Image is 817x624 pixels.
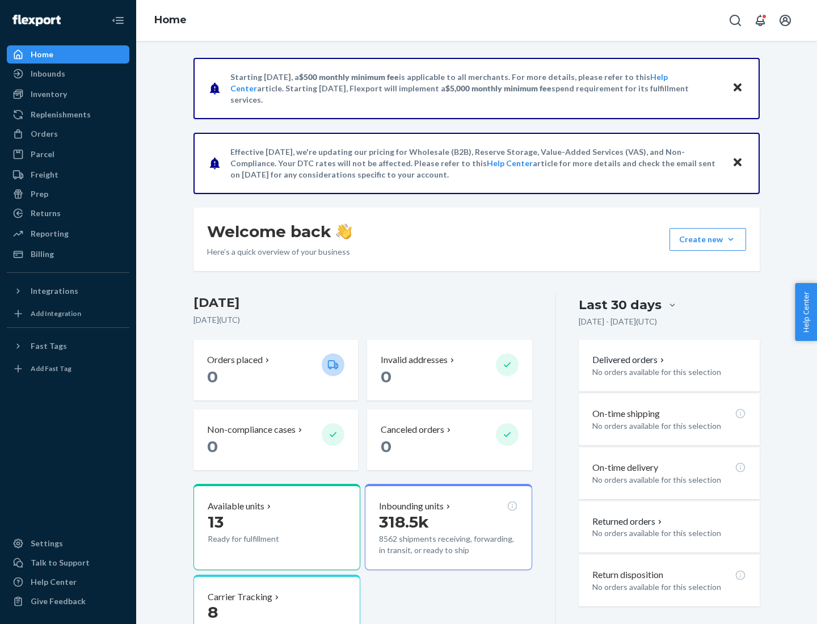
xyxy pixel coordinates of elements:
[193,294,532,312] h3: [DATE]
[7,245,129,263] a: Billing
[207,437,218,456] span: 0
[367,340,532,400] button: Invalid addresses 0
[208,500,264,513] p: Available units
[592,353,667,366] button: Delivered orders
[592,515,664,528] button: Returned orders
[31,538,63,549] div: Settings
[365,484,532,570] button: Inbounding units318.5k8562 shipments receiving, forwarding, in transit, or ready to ship
[445,83,551,93] span: $5,000 monthly minimum fee
[724,9,747,32] button: Open Search Box
[592,366,746,378] p: No orders available for this selection
[7,65,129,83] a: Inbounds
[592,461,658,474] p: On-time delivery
[7,125,129,143] a: Orders
[7,204,129,222] a: Returns
[31,557,90,568] div: Talk to Support
[381,423,444,436] p: Canceled orders
[31,228,69,239] div: Reporting
[31,149,54,160] div: Parcel
[31,576,77,588] div: Help Center
[7,573,129,591] a: Help Center
[207,367,218,386] span: 0
[669,228,746,251] button: Create new
[7,106,129,124] a: Replenishments
[592,420,746,432] p: No orders available for this selection
[730,80,745,96] button: Close
[381,437,391,456] span: 0
[208,533,313,545] p: Ready for fulfillment
[381,353,448,366] p: Invalid addresses
[31,208,61,219] div: Returns
[31,309,81,318] div: Add Integration
[31,596,86,607] div: Give Feedback
[7,592,129,610] button: Give Feedback
[145,4,196,37] ol: breadcrumbs
[379,533,517,556] p: 8562 shipments receiving, forwarding, in transit, or ready to ship
[7,282,129,300] button: Integrations
[592,407,660,420] p: On-time shipping
[487,158,533,168] a: Help Center
[208,512,224,532] span: 13
[7,554,129,572] a: Talk to Support
[749,9,772,32] button: Open notifications
[208,602,218,622] span: 8
[7,360,129,378] a: Add Fast Tag
[592,568,663,581] p: Return disposition
[31,49,53,60] div: Home
[208,591,272,604] p: Carrier Tracking
[367,410,532,470] button: Canceled orders 0
[31,248,54,260] div: Billing
[31,88,67,100] div: Inventory
[207,246,352,258] p: Here’s a quick overview of your business
[381,367,391,386] span: 0
[230,146,721,180] p: Effective [DATE], we're updating our pricing for Wholesale (B2B), Reserve Storage, Value-Added Se...
[592,474,746,486] p: No orders available for this selection
[730,155,745,171] button: Close
[31,68,65,79] div: Inbounds
[7,185,129,203] a: Prep
[193,340,358,400] button: Orders placed 0
[31,109,91,120] div: Replenishments
[154,14,187,26] a: Home
[207,221,352,242] h1: Welcome back
[592,528,746,539] p: No orders available for this selection
[592,581,746,593] p: No orders available for this selection
[31,169,58,180] div: Freight
[207,423,296,436] p: Non-compliance cases
[7,337,129,355] button: Fast Tags
[31,340,67,352] div: Fast Tags
[336,224,352,239] img: hand-wave emoji
[7,166,129,184] a: Freight
[7,534,129,553] a: Settings
[7,145,129,163] a: Parcel
[107,9,129,32] button: Close Navigation
[579,316,657,327] p: [DATE] - [DATE] ( UTC )
[579,296,662,314] div: Last 30 days
[379,500,444,513] p: Inbounding units
[7,305,129,323] a: Add Integration
[230,71,721,106] p: Starting [DATE], a is applicable to all merchants. For more details, please refer to this article...
[31,188,48,200] div: Prep
[774,9,797,32] button: Open account menu
[12,15,61,26] img: Flexport logo
[31,128,58,140] div: Orders
[193,410,358,470] button: Non-compliance cases 0
[193,484,360,570] button: Available units13Ready for fulfillment
[31,364,71,373] div: Add Fast Tag
[7,45,129,64] a: Home
[207,353,263,366] p: Orders placed
[31,285,78,297] div: Integrations
[7,85,129,103] a: Inventory
[379,512,429,532] span: 318.5k
[795,283,817,341] button: Help Center
[7,225,129,243] a: Reporting
[299,72,399,82] span: $500 monthly minimum fee
[193,314,532,326] p: [DATE] ( UTC )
